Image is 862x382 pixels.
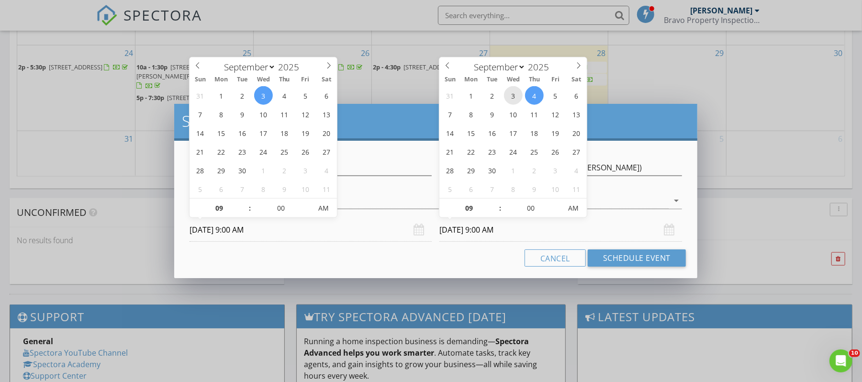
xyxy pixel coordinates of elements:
[296,105,315,124] span: September 12, 2025
[191,86,210,105] span: August 31, 2025
[546,180,565,198] span: October 10, 2025
[212,142,231,161] span: September 22, 2025
[525,105,544,124] span: September 11, 2025
[462,86,481,105] span: September 1, 2025
[233,105,252,124] span: September 9, 2025
[211,77,232,83] span: Mon
[190,218,432,242] input: Select date
[233,180,252,198] span: October 7, 2025
[504,161,523,180] span: October 1, 2025
[481,77,503,83] span: Tue
[233,124,252,142] span: September 16, 2025
[276,61,307,73] input: Year
[296,124,315,142] span: September 19, 2025
[212,86,231,105] span: September 1, 2025
[483,105,502,124] span: September 9, 2025
[191,105,210,124] span: September 7, 2025
[503,77,524,83] span: Wed
[545,77,566,83] span: Fri
[441,124,459,142] span: September 14, 2025
[567,124,586,142] span: September 20, 2025
[311,199,337,218] span: Click to toggle
[253,77,274,83] span: Wed
[566,77,587,83] span: Sat
[849,349,860,357] span: 10
[462,105,481,124] span: September 8, 2025
[560,199,587,218] span: Click to toggle
[525,86,544,105] span: September 4, 2025
[248,199,251,218] span: :
[317,180,336,198] span: October 11, 2025
[441,86,459,105] span: August 31, 2025
[254,86,273,105] span: September 3, 2025
[567,180,586,198] span: October 11, 2025
[525,142,544,161] span: September 25, 2025
[504,105,523,124] span: September 10, 2025
[567,161,586,180] span: October 4, 2025
[317,142,336,161] span: September 27, 2025
[317,86,336,105] span: September 6, 2025
[275,142,294,161] span: September 25, 2025
[546,142,565,161] span: September 26, 2025
[441,161,459,180] span: September 28, 2025
[567,105,586,124] span: September 13, 2025
[462,142,481,161] span: September 22, 2025
[525,180,544,198] span: October 9, 2025
[274,77,295,83] span: Thu
[462,180,481,198] span: October 6, 2025
[526,61,557,73] input: Year
[546,105,565,124] span: September 12, 2025
[275,161,294,180] span: October 2, 2025
[483,124,502,142] span: September 16, 2025
[546,86,565,105] span: September 5, 2025
[483,161,502,180] span: September 30, 2025
[190,77,211,83] span: Sun
[460,77,481,83] span: Mon
[567,86,586,105] span: September 6, 2025
[524,77,545,83] span: Thu
[191,142,210,161] span: September 21, 2025
[295,77,316,83] span: Fri
[254,161,273,180] span: October 1, 2025
[296,161,315,180] span: October 3, 2025
[462,161,481,180] span: September 29, 2025
[191,124,210,142] span: September 14, 2025
[233,86,252,105] span: September 2, 2025
[441,142,459,161] span: September 21, 2025
[296,180,315,198] span: October 10, 2025
[254,124,273,142] span: September 17, 2025
[439,218,682,242] input: Select date
[504,124,523,142] span: September 17, 2025
[829,349,852,372] iframe: Intercom live chat
[504,86,523,105] span: September 3, 2025
[232,77,253,83] span: Tue
[546,161,565,180] span: October 3, 2025
[275,180,294,198] span: October 9, 2025
[254,105,273,124] span: September 10, 2025
[525,249,586,267] button: Cancel
[525,161,544,180] span: October 2, 2025
[499,199,502,218] span: :
[296,142,315,161] span: September 26, 2025
[191,161,210,180] span: September 28, 2025
[317,161,336,180] span: October 4, 2025
[212,180,231,198] span: October 6, 2025
[275,105,294,124] span: September 11, 2025
[483,142,502,161] span: September 23, 2025
[275,124,294,142] span: September 18, 2025
[316,77,337,83] span: Sat
[588,249,686,267] button: Schedule Event
[483,86,502,105] span: September 2, 2025
[441,105,459,124] span: September 7, 2025
[212,124,231,142] span: September 15, 2025
[546,124,565,142] span: September 19, 2025
[254,180,273,198] span: October 8, 2025
[504,180,523,198] span: October 8, 2025
[212,161,231,180] span: September 29, 2025
[317,105,336,124] span: September 13, 2025
[462,124,481,142] span: September 15, 2025
[441,180,459,198] span: October 5, 2025
[275,86,294,105] span: September 4, 2025
[483,180,502,198] span: October 7, 2025
[317,124,336,142] span: September 20, 2025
